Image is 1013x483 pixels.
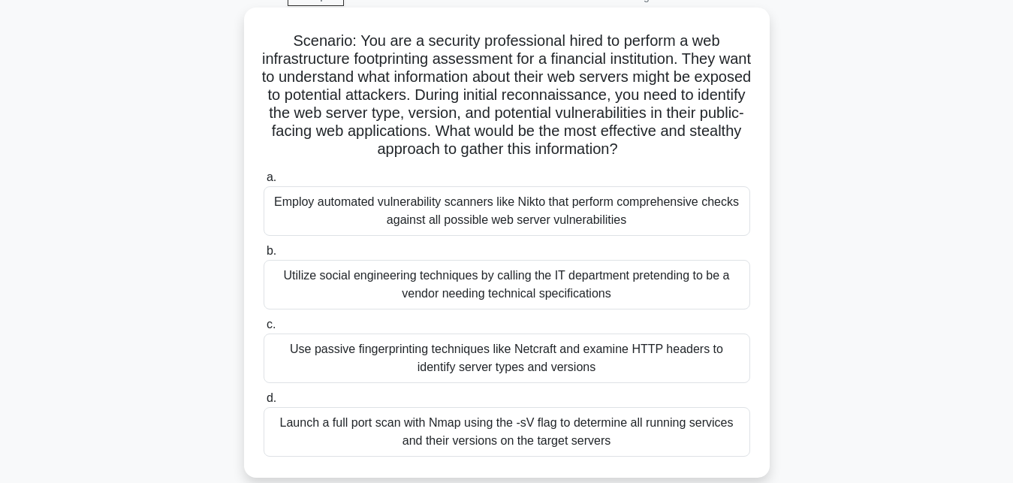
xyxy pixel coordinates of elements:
[267,244,276,257] span: b.
[262,32,752,159] h5: Scenario: You are a security professional hired to perform a web infrastructure footprinting asse...
[267,318,276,331] span: c.
[264,407,750,457] div: Launch a full port scan with Nmap using the -sV flag to determine all running services and their ...
[267,171,276,183] span: a.
[267,391,276,404] span: d.
[264,186,750,236] div: Employ automated vulnerability scanners like Nikto that perform comprehensive checks against all ...
[264,334,750,383] div: Use passive fingerprinting techniques like Netcraft and examine HTTP headers to identify server t...
[264,260,750,309] div: Utilize social engineering techniques by calling the IT department pretending to be a vendor need...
